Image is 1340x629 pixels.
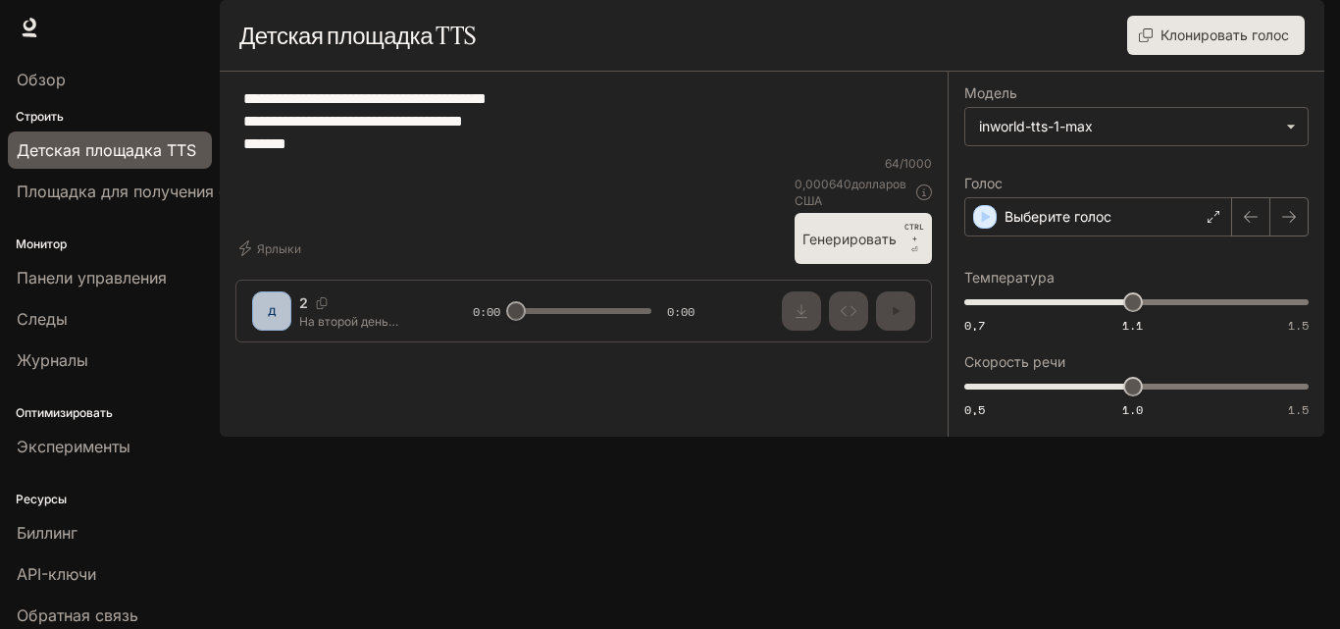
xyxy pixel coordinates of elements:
font: Ярлыки [257,242,301,257]
font: 1.1 [1122,317,1143,334]
button: Ярлыки [235,233,309,264]
font: CTRL + [904,222,924,243]
font: 0,000640 [795,177,851,191]
font: 1.5 [1288,401,1309,418]
button: ГенерироватьCTRL +⏎ [795,213,932,264]
font: Модель [964,84,1017,101]
font: долларов США [795,177,906,208]
font: 0,7 [964,317,985,334]
font: inworld-tts-1-max [979,118,1093,134]
font: Выберите голос [1005,208,1111,225]
font: 64 [885,156,900,171]
font: 1.5 [1288,317,1309,334]
font: 1000 [903,156,932,171]
font: 1.0 [1122,401,1143,418]
font: Клонировать голос [1160,26,1289,43]
font: Голос [964,175,1003,191]
font: Температура [964,269,1055,286]
font: Детская площадка TTS [239,21,476,50]
button: Клонировать голос [1127,16,1305,55]
font: / [900,156,903,171]
font: Скорость речи [964,353,1065,370]
font: Генерировать [802,231,897,247]
div: inworld-tts-1-max [965,108,1308,145]
font: 0,5 [964,401,985,418]
font: ⏎ [911,245,918,254]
